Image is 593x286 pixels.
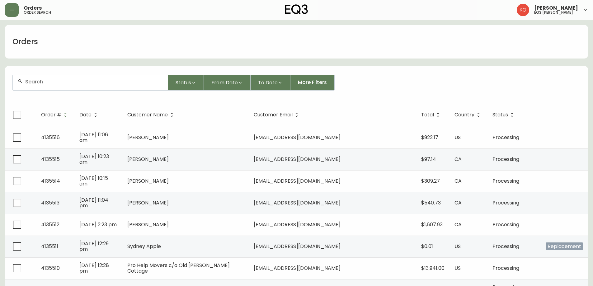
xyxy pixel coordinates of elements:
[454,243,461,250] span: US
[421,112,442,118] span: Total
[254,156,341,163] span: [EMAIL_ADDRESS][DOMAIN_NAME]
[492,177,519,185] span: Processing
[251,75,290,91] button: To Date
[211,79,238,87] span: From Date
[421,113,434,117] span: Total
[127,221,169,228] span: [PERSON_NAME]
[79,131,108,144] span: [DATE] 11:06 am
[127,177,169,185] span: [PERSON_NAME]
[534,6,578,11] span: [PERSON_NAME]
[127,113,168,117] span: Customer Name
[127,156,169,163] span: [PERSON_NAME]
[517,4,529,16] img: 9beb5e5239b23ed26e0d832b1b8f6f2a
[24,11,51,14] h5: order search
[285,4,308,14] img: logo
[534,11,573,14] h5: eq3 [PERSON_NAME]
[127,243,161,250] span: Sydney Apple
[421,221,443,228] span: $1,607.93
[454,221,462,228] span: CA
[492,265,519,272] span: Processing
[79,221,117,228] span: [DATE] 2:23 pm
[492,134,519,141] span: Processing
[421,265,445,272] span: $13,941.00
[127,199,169,206] span: [PERSON_NAME]
[176,79,191,87] span: Status
[79,113,92,117] span: Date
[79,153,109,166] span: [DATE] 10:23 am
[492,113,508,117] span: Status
[254,221,341,228] span: [EMAIL_ADDRESS][DOMAIN_NAME]
[168,75,204,91] button: Status
[79,196,108,209] span: [DATE] 11:04 pm
[421,243,433,250] span: $0.01
[254,112,301,118] span: Customer Email
[254,134,341,141] span: [EMAIL_ADDRESS][DOMAIN_NAME]
[492,156,519,163] span: Processing
[254,265,341,272] span: [EMAIL_ADDRESS][DOMAIN_NAME]
[12,36,38,47] h1: Orders
[254,113,293,117] span: Customer Email
[25,79,163,85] input: Search
[41,199,59,206] span: 4135513
[421,156,436,163] span: $97.14
[41,134,60,141] span: 4135516
[492,199,519,206] span: Processing
[79,262,109,274] span: [DATE] 12:28 pm
[454,134,461,141] span: US
[127,112,176,118] span: Customer Name
[290,75,335,91] button: More Filters
[204,75,251,91] button: From Date
[254,199,341,206] span: [EMAIL_ADDRESS][DOMAIN_NAME]
[79,240,109,253] span: [DATE] 12:29 pm
[492,221,519,228] span: Processing
[41,221,59,228] span: 4135512
[127,134,169,141] span: [PERSON_NAME]
[41,156,60,163] span: 4135515
[421,177,440,185] span: $309.27
[41,112,69,118] span: Order #
[492,243,519,250] span: Processing
[421,134,438,141] span: $922.17
[41,113,61,117] span: Order #
[454,112,482,118] span: Country
[41,177,60,185] span: 4135514
[24,6,42,11] span: Orders
[454,265,461,272] span: US
[421,199,441,206] span: $540.73
[454,177,462,185] span: CA
[79,175,108,187] span: [DATE] 10:15 am
[298,79,327,86] span: More Filters
[127,262,230,274] span: Pro Help Movers c/o Old [PERSON_NAME] Cottage
[454,113,474,117] span: Country
[41,243,58,250] span: 4135511
[492,112,516,118] span: Status
[254,243,341,250] span: [EMAIL_ADDRESS][DOMAIN_NAME]
[454,199,462,206] span: CA
[254,177,341,185] span: [EMAIL_ADDRESS][DOMAIN_NAME]
[79,112,100,118] span: Date
[258,79,278,87] span: To Date
[454,156,462,163] span: CA
[41,265,60,272] span: 4135510
[546,242,583,250] span: Replacement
